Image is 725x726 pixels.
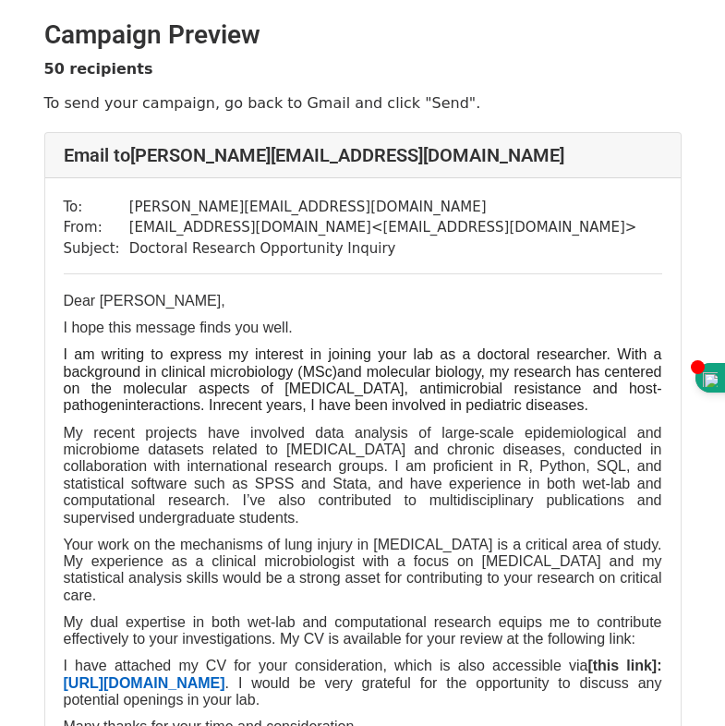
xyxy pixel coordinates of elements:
[44,19,682,51] h2: Campaign Preview
[64,614,662,648] p: My dual expertise in both wet-lab and computational research equips me to contribute effectively ...
[129,238,637,260] td: Doctoral Research Opportunity Inquiry
[221,397,306,413] span: recent years,
[64,425,662,526] p: My recent projects have involved data analysis of large-scale epidemiological and microbiome data...
[64,197,129,218] td: To:
[64,144,662,166] h4: Email to [PERSON_NAME][EMAIL_ADDRESS][DOMAIN_NAME]
[64,217,129,238] td: From:
[44,93,682,113] p: To send your campaign, go back to Gmail and click "Send".
[129,217,637,238] td: [EMAIL_ADDRESS][DOMAIN_NAME] < [EMAIL_ADDRESS][DOMAIN_NAME] >
[64,364,662,414] span: and molecular biology, my research has centered on the molecular aspects of [MEDICAL_DATA], antim...
[64,238,129,260] td: Subject:
[129,197,637,218] td: [PERSON_NAME][EMAIL_ADDRESS][DOMAIN_NAME]
[64,658,662,708] p: I have attached my CV for your consideration, which is also accessible via . I would be very grat...
[64,293,662,309] p: Dear [PERSON_NAME],
[310,397,584,413] span: I have been involved in pediatric diseases
[64,675,225,691] a: [URL][DOMAIN_NAME]
[584,397,587,413] span: .
[125,397,221,413] span: interactions. In
[64,346,662,379] span: I am writing to express my interest in joining your lab as a doctoral researcher. With a backgrou...
[44,60,153,78] strong: 50 recipients
[64,537,662,605] p: Your work on the mechanisms of lung injury in [MEDICAL_DATA] is a critical area of study. My expe...
[587,658,661,673] strong: [this link]:
[64,320,662,336] p: I hope this message finds you well.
